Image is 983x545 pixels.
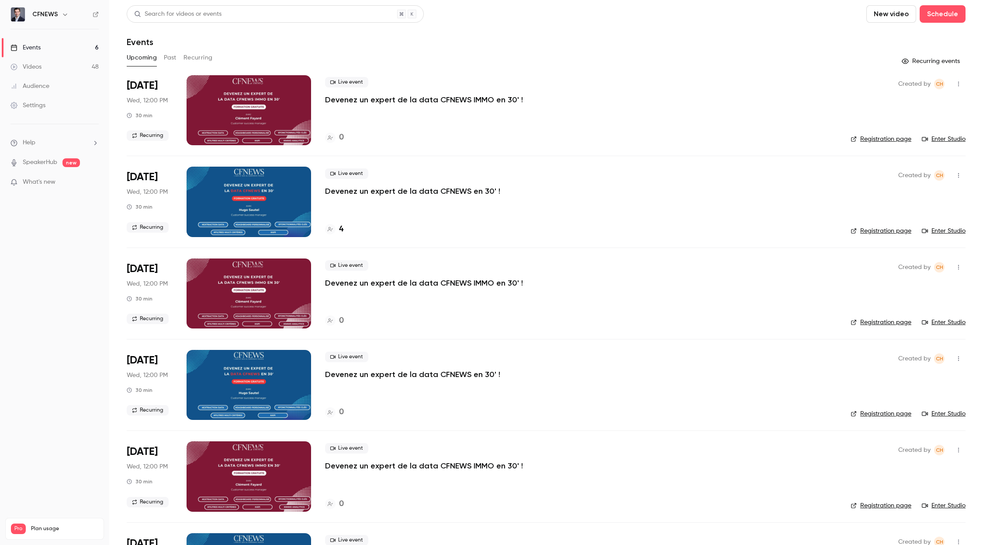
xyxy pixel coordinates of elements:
span: Wed, 12:00 PM [127,188,168,196]
iframe: Noticeable Trigger [88,178,99,186]
span: cH [936,262,943,272]
span: Created by [898,79,931,89]
button: Upcoming [127,51,157,65]
button: New video [866,5,916,23]
span: clemence Hasenrader [934,353,945,364]
span: Wed, 12:00 PM [127,96,168,105]
a: Registration page [851,318,911,327]
h4: 0 [339,498,344,510]
span: Created by [898,353,931,364]
a: Devenez un expert de la data CFNEWS IMMO en 30' ! [325,278,523,288]
h6: CFNEWS [32,10,58,19]
a: Registration page [851,501,911,510]
span: Live event [325,352,368,362]
button: Schedule [920,5,966,23]
li: help-dropdown-opener [10,138,99,147]
span: cH [936,79,943,89]
a: 0 [325,315,344,327]
a: SpeakerHub [23,158,57,167]
a: 0 [325,132,344,143]
span: Help [23,138,35,147]
span: Pro [11,524,26,534]
a: 0 [325,498,344,510]
span: [DATE] [127,79,158,93]
div: 30 min [127,112,152,119]
span: Live event [325,168,368,179]
a: Devenez un expert de la data CFNEWS IMMO en 30' ! [325,94,523,105]
span: clemence Hasenrader [934,170,945,181]
a: Devenez un expert de la data CFNEWS en 30' ! [325,369,500,380]
div: Events [10,43,41,52]
span: Recurring [127,497,169,507]
a: Enter Studio [922,227,966,235]
a: Registration page [851,135,911,143]
a: Enter Studio [922,135,966,143]
div: Search for videos or events [134,10,222,19]
div: Settings [10,101,45,110]
button: Recurring [183,51,213,65]
a: Enter Studio [922,409,966,418]
span: clemence Hasenrader [934,79,945,89]
span: [DATE] [127,170,158,184]
span: Recurring [127,130,169,141]
span: cH [936,170,943,181]
span: Wed, 12:00 PM [127,462,168,471]
span: clemence Hasenrader [934,262,945,272]
div: Oct 29 Wed, 12:00 PM (Europe/Paris) [127,167,173,237]
a: Registration page [851,409,911,418]
span: [DATE] [127,262,158,276]
span: Recurring [127,314,169,324]
h4: 0 [339,132,344,143]
a: Devenez un expert de la data CFNEWS en 30' ! [325,186,500,196]
div: 30 min [127,295,152,302]
span: Created by [898,170,931,181]
span: [DATE] [127,445,158,459]
button: Recurring events [898,54,966,68]
div: Oct 22 Wed, 12:00 PM (Europe/Paris) [127,75,173,145]
span: [DATE] [127,353,158,367]
a: Devenez un expert de la data CFNEWS IMMO en 30' ! [325,461,523,471]
span: clemence Hasenrader [934,445,945,455]
div: 30 min [127,387,152,394]
span: Live event [325,77,368,87]
a: 0 [325,406,344,418]
span: cH [936,445,943,455]
span: Live event [325,260,368,271]
span: new [62,158,80,167]
span: Wed, 12:00 PM [127,371,168,380]
h4: 0 [339,315,344,327]
span: Wed, 12:00 PM [127,279,168,288]
h4: 4 [339,224,343,235]
div: 30 min [127,478,152,485]
span: Live event [325,443,368,454]
a: 4 [325,224,343,235]
span: Created by [898,262,931,272]
img: CFNEWS [11,7,25,21]
span: Created by [898,445,931,455]
div: 30 min [127,203,152,210]
div: Dec 3 Wed, 12:00 PM (Europe/Paris) [127,441,173,511]
h4: 0 [339,406,344,418]
div: Nov 19 Wed, 12:00 PM (Europe/Paris) [127,350,173,420]
a: Registration page [851,227,911,235]
h1: Events [127,37,153,47]
div: Nov 12 Wed, 12:00 PM (Europe/Paris) [127,259,173,328]
span: What's new [23,178,55,187]
a: Enter Studio [922,318,966,327]
span: cH [936,353,943,364]
span: Plan usage [31,525,98,532]
div: Videos [10,63,42,71]
button: Past [164,51,177,65]
span: Recurring [127,405,169,416]
div: Audience [10,82,49,91]
span: Recurring [127,222,169,233]
a: Enter Studio [922,501,966,510]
